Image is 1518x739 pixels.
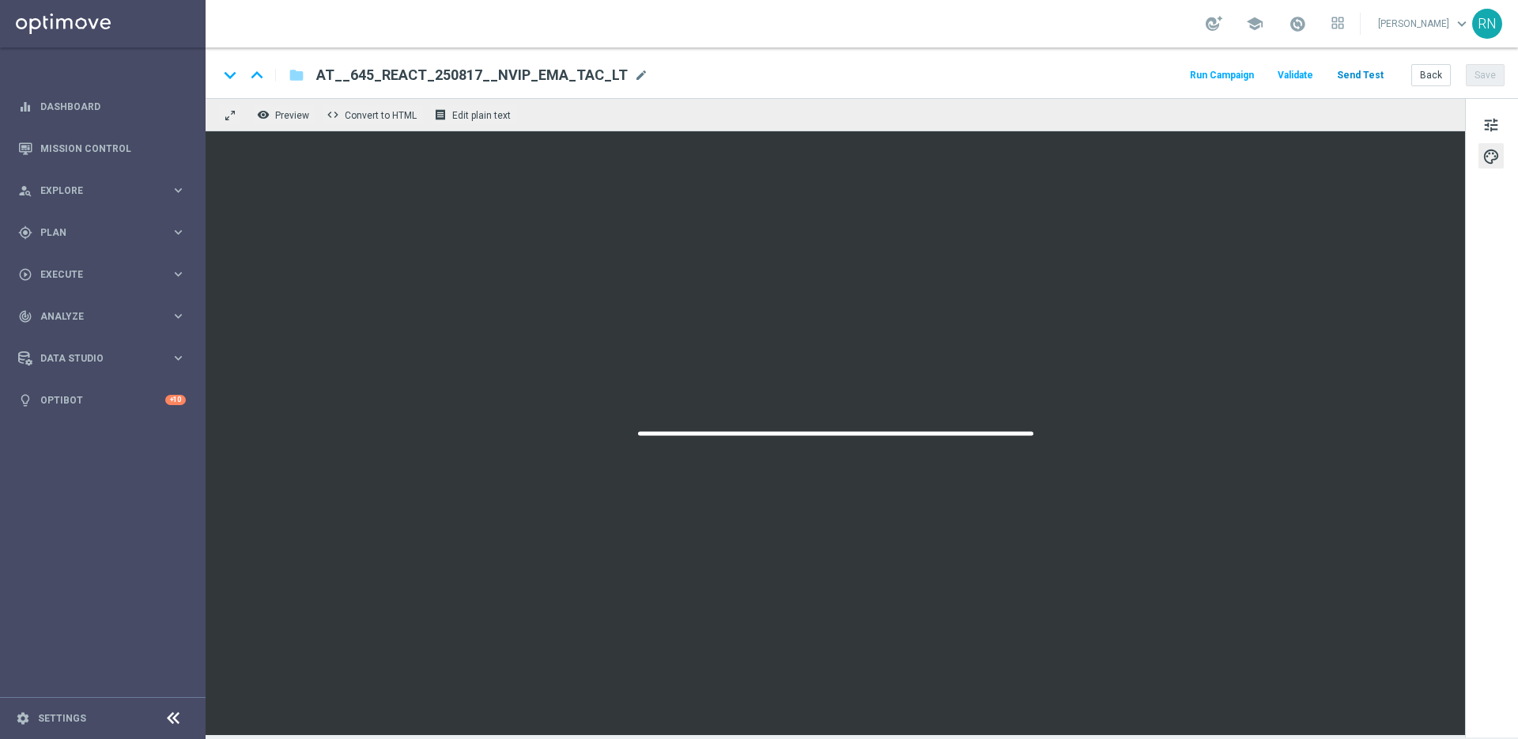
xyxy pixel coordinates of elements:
[327,108,339,121] span: code
[18,225,32,240] i: gps_fixed
[40,228,171,237] span: Plan
[257,108,270,121] i: remove_red_eye
[289,66,304,85] i: folder
[287,63,306,88] button: folder
[17,100,187,113] button: equalizer Dashboard
[1246,15,1263,32] span: school
[1335,65,1386,86] button: Send Test
[18,184,32,198] i: person_search
[634,68,648,82] span: mode_edit
[17,226,187,239] button: gps_fixed Plan keyboard_arrow_right
[430,104,518,125] button: receipt Edit plain text
[1411,64,1451,86] button: Back
[165,395,186,405] div: +10
[38,714,86,723] a: Settings
[1466,64,1505,86] button: Save
[452,110,511,121] span: Edit plain text
[18,267,32,282] i: play_circle_outline
[275,110,309,121] span: Preview
[345,110,417,121] span: Convert to HTML
[18,351,171,366] div: Data Studio
[171,225,186,240] i: keyboard_arrow_right
[1482,115,1500,135] span: tune
[171,309,186,324] i: keyboard_arrow_right
[245,63,269,87] i: keyboard_arrow_up
[17,184,187,197] button: person_search Explore keyboard_arrow_right
[1275,65,1316,86] button: Validate
[434,108,447,121] i: receipt
[316,66,628,85] span: AT__645_REACT_250817__NVIP_EMA_TAC_LT
[40,186,171,195] span: Explore
[1376,12,1472,36] a: [PERSON_NAME]keyboard_arrow_down
[171,267,186,282] i: keyboard_arrow_right
[171,351,186,366] i: keyboard_arrow_right
[18,393,32,407] i: lightbulb
[17,268,187,281] button: play_circle_outline Execute keyboard_arrow_right
[40,312,171,321] span: Analyze
[16,711,30,726] i: settings
[40,85,186,127] a: Dashboard
[18,85,186,127] div: Dashboard
[18,225,171,240] div: Plan
[323,104,424,125] button: code Convert to HTML
[18,184,171,198] div: Explore
[17,310,187,323] button: track_changes Analyze keyboard_arrow_right
[18,309,32,324] i: track_changes
[171,183,186,198] i: keyboard_arrow_right
[1478,143,1504,169] button: palette
[18,309,171,324] div: Analyze
[1278,70,1313,81] span: Validate
[18,379,186,421] div: Optibot
[17,394,187,407] button: lightbulb Optibot +10
[1472,9,1502,39] div: RN
[18,267,171,282] div: Execute
[218,63,242,87] i: keyboard_arrow_down
[18,127,186,169] div: Mission Control
[40,354,171,363] span: Data Studio
[253,104,316,125] button: remove_red_eye Preview
[40,270,171,279] span: Execute
[17,352,187,365] button: Data Studio keyboard_arrow_right
[1453,15,1471,32] span: keyboard_arrow_down
[1188,65,1256,86] button: Run Campaign
[17,142,187,155] button: Mission Control
[40,379,165,421] a: Optibot
[18,100,32,114] i: equalizer
[1478,112,1504,137] button: tune
[40,127,186,169] a: Mission Control
[1482,146,1500,167] span: palette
